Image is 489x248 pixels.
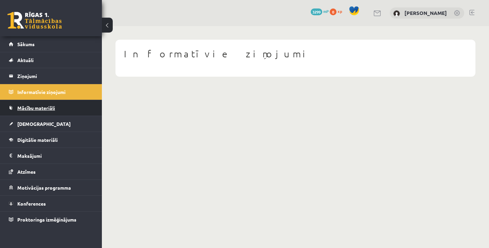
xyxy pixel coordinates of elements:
[311,8,322,15] span: 3299
[17,105,55,111] span: Mācību materiāli
[17,84,93,100] legend: Informatīvie ziņojumi
[338,8,342,14] span: xp
[404,9,447,16] a: [PERSON_NAME]
[9,84,93,100] a: Informatīvie ziņojumi
[17,148,93,164] legend: Maksājumi
[7,12,62,29] a: Rīgas 1. Tālmācības vidusskola
[9,164,93,179] a: Atzīmes
[330,8,337,15] span: 0
[9,196,93,211] a: Konferences
[9,116,93,132] a: [DEMOGRAPHIC_DATA]
[9,52,93,68] a: Aktuāli
[17,201,46,207] span: Konferences
[9,148,93,164] a: Maksājumi
[17,216,76,223] span: Proktoringa izmēģinājums
[9,212,93,227] a: Proktoringa izmēģinājums
[17,121,71,127] span: [DEMOGRAPHIC_DATA]
[323,8,329,14] span: mP
[124,48,467,60] h1: Informatīvie ziņojumi
[9,180,93,195] a: Motivācijas programma
[9,36,93,52] a: Sākums
[330,8,345,14] a: 0 xp
[17,185,71,191] span: Motivācijas programma
[17,68,93,84] legend: Ziņojumi
[9,100,93,116] a: Mācību materiāli
[9,132,93,148] a: Digitālie materiāli
[311,8,329,14] a: 3299 mP
[393,10,400,17] img: Nikoletta Nikolajenko
[9,68,93,84] a: Ziņojumi
[17,57,34,63] span: Aktuāli
[17,169,36,175] span: Atzīmes
[17,137,58,143] span: Digitālie materiāli
[17,41,35,47] span: Sākums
